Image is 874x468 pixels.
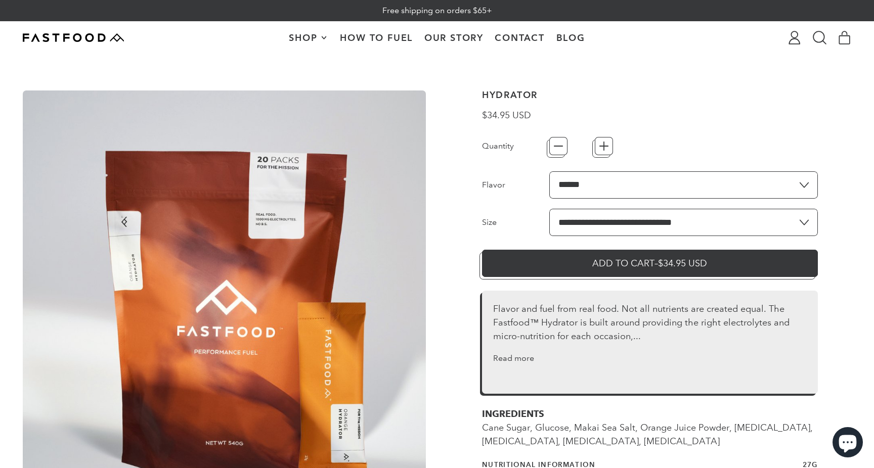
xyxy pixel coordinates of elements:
[289,33,320,42] span: Shop
[482,140,549,152] label: Quantity
[482,179,549,191] label: Flavor
[482,407,818,448] div: Cane Sugar, Glucose, Makai Sea Salt, Orange Juice Powder, [MEDICAL_DATA], [MEDICAL_DATA], [MEDICA...
[482,250,818,277] button: Add to Cart
[550,22,591,54] a: Blog
[493,352,534,364] button: Read more
[283,22,334,54] button: Shop
[549,137,567,155] button: −
[334,22,418,54] a: How To Fuel
[23,33,124,42] img: Fastfood
[482,90,818,100] h1: Hydrator
[595,137,613,155] button: +
[482,110,531,121] span: $34.95 USD
[482,216,549,228] label: Size
[493,302,806,343] div: Flavor and fuel from real food. Not all nutrients are created equal. The Fastfood™ Hydrator is bu...
[489,22,550,54] a: Contact
[829,427,866,460] inbox-online-store-chat: Shopify online store chat
[482,408,544,419] strong: INGREDIENTS
[419,22,490,54] a: Our Story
